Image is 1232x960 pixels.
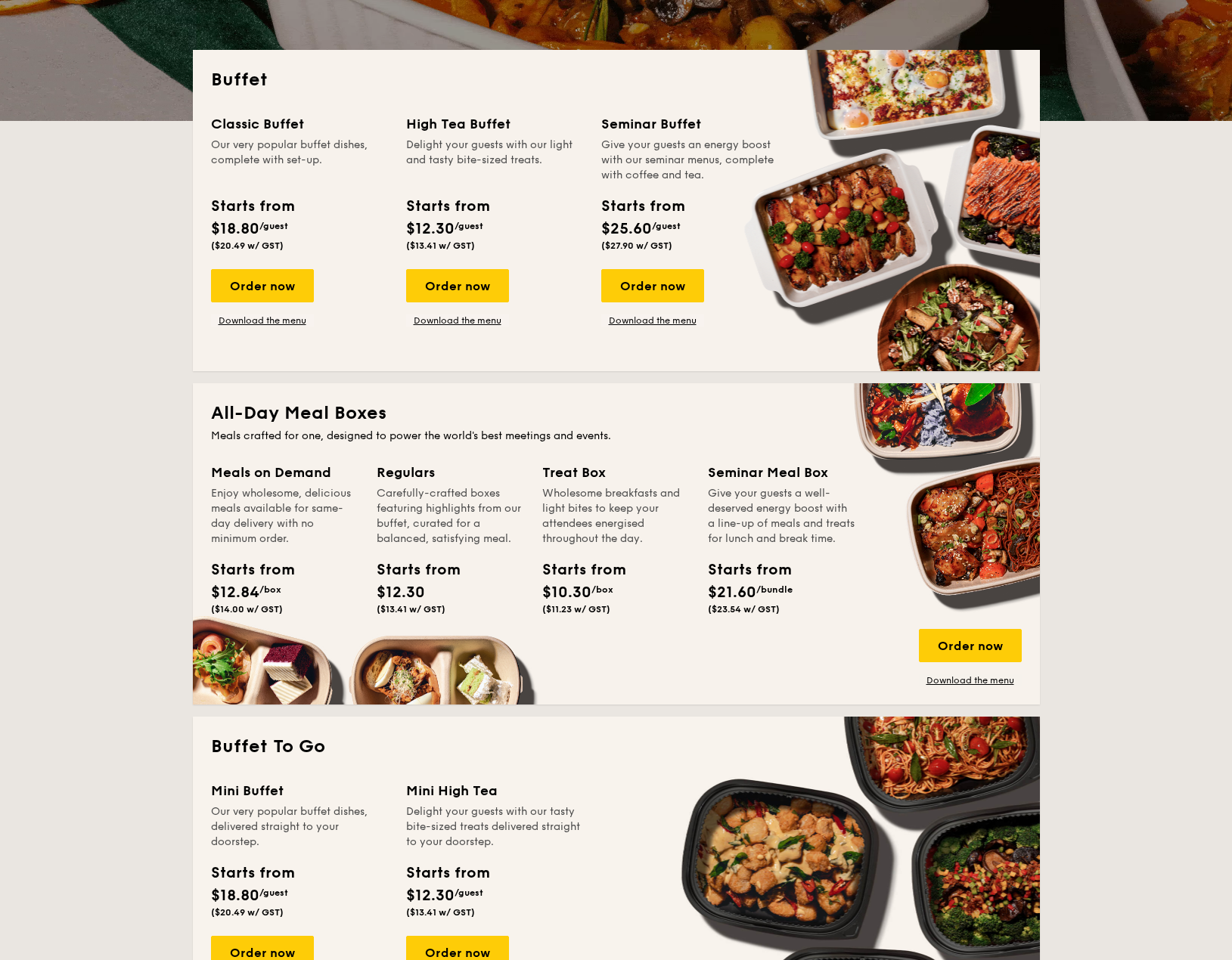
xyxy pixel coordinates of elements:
div: Starts from [406,195,489,218]
div: Meals on Demand [211,462,358,483]
a: Download the menu [211,314,314,327]
div: Treat Box [542,462,690,483]
div: Wholesome breakfasts and light bites to keep your attendees energised throughout the day. [542,486,690,547]
span: ($20.49 w/ GST) [211,907,284,918]
div: Delight your guests with our light and tasty bite-sized treats. [406,138,583,183]
h2: Buffet [211,68,1022,92]
h2: All-Day Meal Boxes [211,401,1022,426]
span: /guest [455,887,483,898]
div: Starts from [211,559,279,581]
div: Starts from [211,195,293,218]
div: Starts from [406,862,489,884]
h2: Buffet To Go [211,735,1022,759]
div: Starts from [708,559,776,581]
div: Order now [211,269,314,302]
div: Carefully-crafted boxes featuring highlights from our buffet, curated for a balanced, satisfying ... [377,486,524,547]
span: ($13.41 w/ GST) [406,907,475,918]
div: Enjoy wholesome, delicious meals available for same-day delivery with no minimum order. [211,486,358,547]
span: ($23.54 w/ GST) [708,604,780,615]
span: ($13.41 w/ GST) [377,604,445,615]
span: /box [591,584,613,595]
div: Order now [601,269,704,302]
span: ($13.41 w/ GST) [406,240,475,251]
span: $21.60 [708,584,756,602]
div: Order now [919,629,1022,662]
span: ($11.23 w/ GST) [542,604,610,615]
span: /box [259,584,281,595]
div: Starts from [542,559,610,581]
span: ($20.49 w/ GST) [211,240,284,251]
div: Mini High Tea [406,780,583,801]
span: $10.30 [542,584,591,602]
a: Download the menu [919,674,1022,686]
div: Starts from [601,195,684,218]
div: Seminar Buffet [601,113,778,135]
div: Order now [406,269,509,302]
span: $12.30 [406,887,455,905]
div: Starts from [377,559,445,581]
div: Regulars [377,462,524,483]
div: High Tea Buffet [406,113,583,135]
div: Our very popular buffet dishes, complete with set-up. [211,138,388,183]
div: Give your guests a well-deserved energy boost with a line-up of meals and treats for lunch and br... [708,486,855,547]
span: ($27.90 w/ GST) [601,240,672,251]
span: $12.84 [211,584,259,602]
span: $12.30 [377,584,425,602]
span: ($14.00 w/ GST) [211,604,283,615]
span: /guest [259,887,288,898]
span: $18.80 [211,220,259,238]
span: $25.60 [601,220,652,238]
span: /bundle [756,584,793,595]
div: Classic Buffet [211,113,388,135]
div: Starts from [211,862,293,884]
span: /guest [259,221,288,231]
div: Mini Buffet [211,780,388,801]
div: Meals crafted for one, designed to power the world's best meetings and events. [211,429,1022,444]
span: $18.80 [211,887,259,905]
div: Seminar Meal Box [708,462,855,483]
div: Delight your guests with our tasty bite-sized treats delivered straight to your doorstep. [406,804,583,850]
div: Our very popular buffet dishes, delivered straight to your doorstep. [211,804,388,850]
a: Download the menu [406,314,509,327]
span: /guest [455,221,483,231]
span: /guest [652,221,681,231]
span: $12.30 [406,220,455,238]
a: Download the menu [601,314,704,327]
div: Give your guests an energy boost with our seminar menus, complete with coffee and tea. [601,138,778,183]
